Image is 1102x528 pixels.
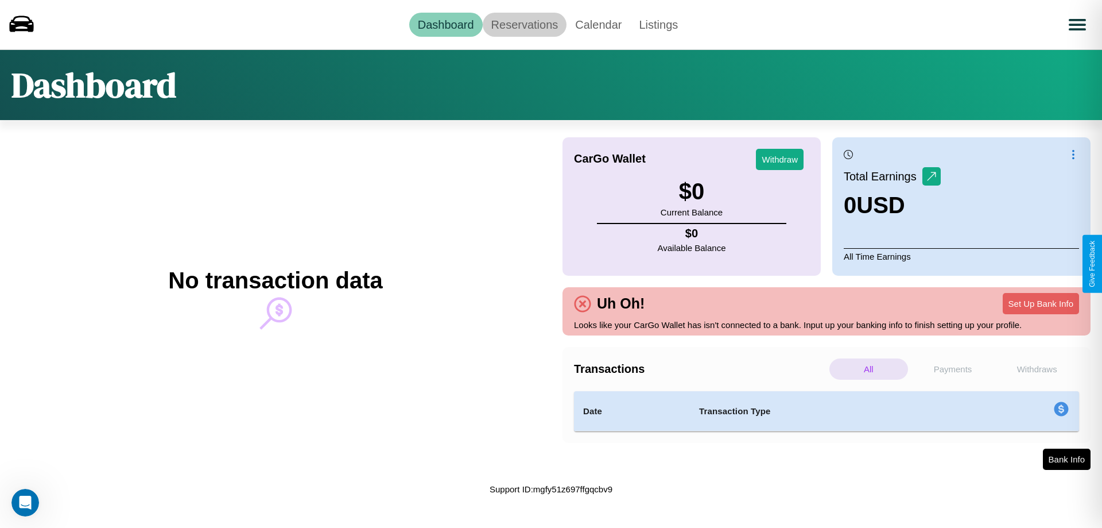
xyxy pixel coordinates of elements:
h3: 0 USD [844,192,941,218]
button: Open menu [1061,9,1093,41]
h4: $ 0 [658,227,726,240]
button: Bank Info [1043,449,1091,470]
table: simple table [574,391,1079,431]
p: Available Balance [658,240,726,256]
p: Payments [914,359,992,380]
h4: Transactions [574,363,826,376]
iframe: Intercom live chat [11,489,39,517]
h4: Date [583,404,681,418]
h4: CarGo Wallet [574,152,646,165]
p: Current Balance [661,205,723,220]
p: All [829,359,908,380]
button: Withdraw [756,149,804,170]
p: Withdraws [998,359,1076,380]
a: Reservations [483,13,567,37]
h4: Uh Oh! [591,295,650,312]
a: Dashboard [409,13,483,37]
a: Calendar [566,13,630,37]
button: Set Up Bank Info [1003,293,1079,314]
p: Looks like your CarGo Wallet has isn't connected to a bank. Input up your banking info to finish ... [574,317,1079,333]
p: Support ID: mgfy51z697ffgqcbv9 [490,481,612,497]
p: Total Earnings [844,166,922,187]
h2: No transaction data [168,268,382,294]
h3: $ 0 [661,179,723,205]
div: Give Feedback [1088,241,1096,287]
h1: Dashboard [11,61,176,109]
p: All Time Earnings [844,248,1079,264]
h4: Transaction Type [699,404,960,418]
a: Listings [630,13,686,37]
